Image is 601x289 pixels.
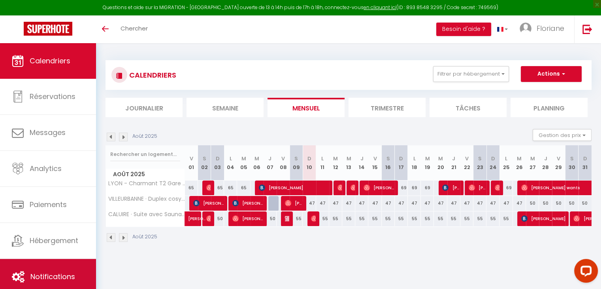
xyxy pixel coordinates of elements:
[539,145,552,181] th: 28
[544,155,547,162] abbr: J
[110,147,180,162] input: Rechercher un logement...
[583,155,587,162] abbr: D
[486,211,499,226] div: 55
[216,155,220,162] abbr: D
[355,211,368,226] div: 55
[382,211,395,226] div: 55
[499,181,512,195] div: 69
[251,145,264,181] th: 06
[237,181,250,195] div: 65
[316,211,329,226] div: 55
[185,145,198,181] th: 01
[578,145,592,181] th: 31
[373,155,377,162] abbr: V
[447,196,460,211] div: 47
[350,180,355,195] span: [PERSON_NAME]
[127,66,176,84] h3: CALENDRIERS
[30,164,62,173] span: Analytics
[294,155,298,162] abbr: S
[499,145,512,181] th: 25
[224,181,237,195] div: 65
[486,196,499,211] div: 47
[478,155,482,162] abbr: S
[268,155,271,162] abbr: J
[303,196,316,211] div: 47
[316,145,329,181] th: 11
[277,145,290,181] th: 08
[578,196,592,211] div: 50
[30,56,70,66] span: Calendriers
[436,23,491,36] button: Besoin d'aide ?
[514,15,574,43] a: ... Floriane
[30,272,75,281] span: Notifications
[395,145,408,181] th: 17
[413,155,416,162] abbr: L
[307,155,311,162] abbr: D
[565,145,578,181] th: 30
[316,196,329,211] div: 47
[185,211,198,226] a: [PERSON_NAME]
[30,200,67,209] span: Paiements
[395,211,408,226] div: 55
[106,98,183,117] li: Journalier
[30,127,66,137] span: Messages
[408,145,421,181] th: 18
[552,145,565,181] th: 29
[533,129,592,141] button: Gestion des prix
[211,145,224,181] th: 03
[132,233,157,241] p: Août 2025
[465,155,469,162] abbr: V
[513,196,526,211] div: 47
[434,145,447,181] th: 20
[329,211,342,226] div: 55
[290,145,303,181] th: 09
[364,180,395,195] span: [PERSON_NAME]
[121,24,148,32] span: Chercher
[368,211,381,226] div: 55
[107,196,186,202] span: VILLEURBANNE · Duplex cosy proche Gratte Ciel
[517,155,522,162] abbr: M
[395,196,408,211] div: 47
[491,155,495,162] abbr: D
[408,181,421,195] div: 69
[537,23,564,33] span: Floriane
[185,181,198,195] div: 65
[460,211,473,226] div: 55
[30,236,78,245] span: Hébergement
[264,211,277,226] div: 50
[565,196,578,211] div: 50
[382,145,395,181] th: 16
[206,211,211,226] span: [PERSON_NAME]
[495,180,499,195] span: [PERSON_NAME]
[368,196,381,211] div: 47
[513,145,526,181] th: 26
[521,66,582,82] button: Actions
[526,196,539,211] div: 50
[438,155,443,162] abbr: M
[421,181,434,195] div: 69
[386,155,390,162] abbr: S
[290,211,303,226] div: 55
[132,133,157,140] p: Août 2025
[447,211,460,226] div: 55
[395,181,408,195] div: 69
[115,15,154,43] a: Chercher
[211,211,224,226] div: 50
[582,24,592,34] img: logout
[342,211,355,226] div: 55
[505,155,507,162] abbr: L
[24,22,72,36] img: Super Booking
[349,98,426,117] li: Trimestre
[355,145,368,181] th: 14
[188,207,206,222] span: [PERSON_NAME]
[355,196,368,211] div: 47
[368,145,381,181] th: 15
[521,211,566,226] span: [PERSON_NAME]
[285,211,289,226] span: [PERSON_NAME]
[241,155,246,162] abbr: M
[469,180,486,195] span: [PERSON_NAME]
[539,196,552,211] div: 50
[557,155,560,162] abbr: V
[268,98,345,117] li: Mensuel
[421,211,434,226] div: 55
